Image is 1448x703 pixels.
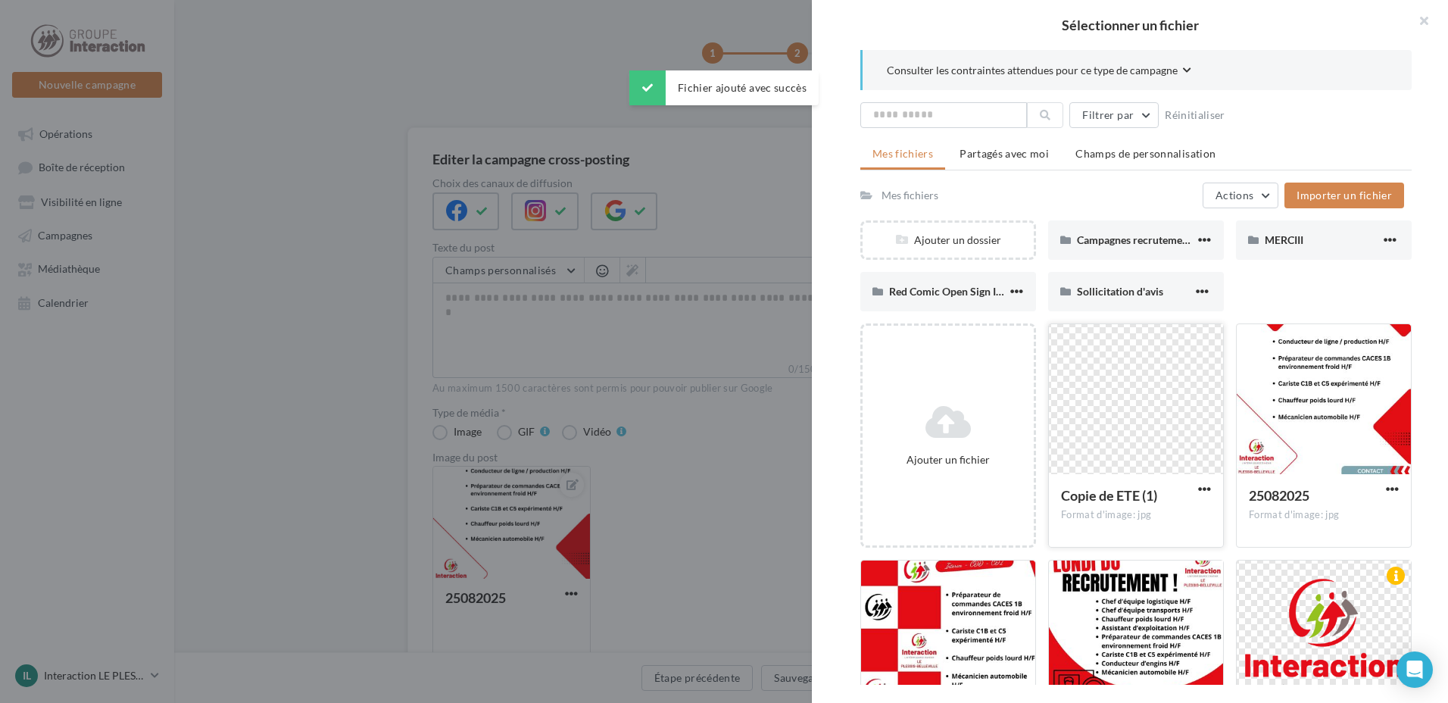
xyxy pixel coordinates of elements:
[1075,147,1216,160] span: Champs de personnalisation
[863,233,1034,248] div: Ajouter un dossier
[889,285,1063,298] span: Red Comic Open Sign Instagram Post
[1203,183,1278,208] button: Actions
[1061,508,1211,522] div: Format d'image: jpg
[882,188,938,203] div: Mes fichiers
[960,147,1049,160] span: Partagés avec moi
[1216,189,1253,202] span: Actions
[1249,508,1399,522] div: Format d'image: jpg
[836,18,1424,32] h2: Sélectionner un fichier
[1061,487,1157,504] span: Copie de ETE (1)
[872,147,933,160] span: Mes fichiers
[887,63,1178,78] span: Consulter les contraintes attendues pour ce type de campagne
[887,62,1191,81] button: Consulter les contraintes attendues pour ce type de campagne
[1077,233,1197,246] span: Campagnes recrutements
[1077,285,1163,298] span: Sollicitation d'avis
[1249,487,1309,504] span: 25082025
[1265,233,1303,246] span: MERCIII
[1284,183,1404,208] button: Importer un fichier
[1297,189,1392,202] span: Importer un fichier
[1397,651,1433,688] div: Open Intercom Messenger
[869,452,1028,467] div: Ajouter un fichier
[629,70,819,105] div: Fichier ajouté avec succès
[1069,102,1159,128] button: Filtrer par
[1159,106,1231,124] button: Réinitialiser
